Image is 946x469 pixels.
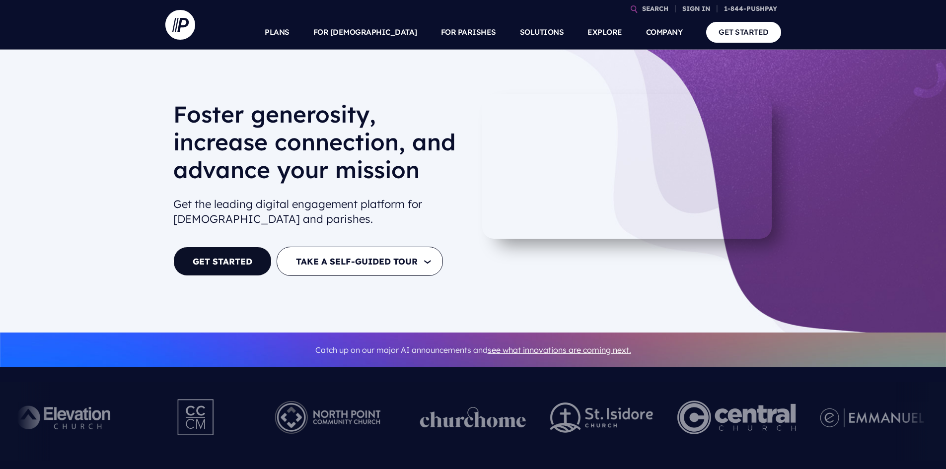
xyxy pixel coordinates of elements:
a: GET STARTED [173,247,272,276]
img: pp_logos_2 [550,402,654,433]
a: FOR PARISHES [441,15,496,50]
img: pp_logos_1 [420,407,526,428]
a: EXPLORE [587,15,622,50]
img: Central Church Henderson NV [677,390,796,445]
button: TAKE A SELF-GUIDED TOUR [277,247,443,276]
a: GET STARTED [706,22,781,42]
h1: Foster generosity, increase connection, and advance your mission [173,100,465,192]
h2: Get the leading digital engagement platform for [DEMOGRAPHIC_DATA] and parishes. [173,193,465,231]
img: Pushpay_Logo__CCM [157,390,235,445]
a: PLANS [265,15,290,50]
a: COMPANY [646,15,683,50]
a: SOLUTIONS [520,15,564,50]
a: see what innovations are coming next. [488,345,631,355]
a: FOR [DEMOGRAPHIC_DATA] [313,15,417,50]
p: Catch up on our major AI announcements and [173,339,773,361]
img: Pushpay_Logo__NorthPoint [260,390,396,445]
